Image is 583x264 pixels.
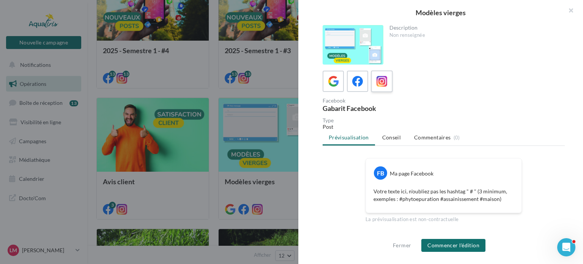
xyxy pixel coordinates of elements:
div: La prévisualisation est non-contractuelle [366,213,522,223]
div: FB [374,166,387,180]
div: Facebook [323,98,441,103]
button: Commencer l'édition [421,239,485,252]
div: Non renseignée [389,32,559,39]
div: Ma page Facebook [390,170,433,177]
span: Commentaires [414,134,451,141]
button: Fermer [390,241,414,250]
span: Conseil [382,134,401,141]
div: Modèles vierges [310,9,571,16]
div: Description [389,25,559,30]
p: Votre texte ici, n'oubliez pas les hashtag " # " (3 minimum, exemples : #phytoepuration #assainis... [373,188,514,203]
div: Gabarit Facebook [323,105,441,112]
iframe: Intercom live chat [557,238,575,256]
div: Post [323,123,565,131]
span: (0) [454,134,460,141]
div: Type [323,118,565,123]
